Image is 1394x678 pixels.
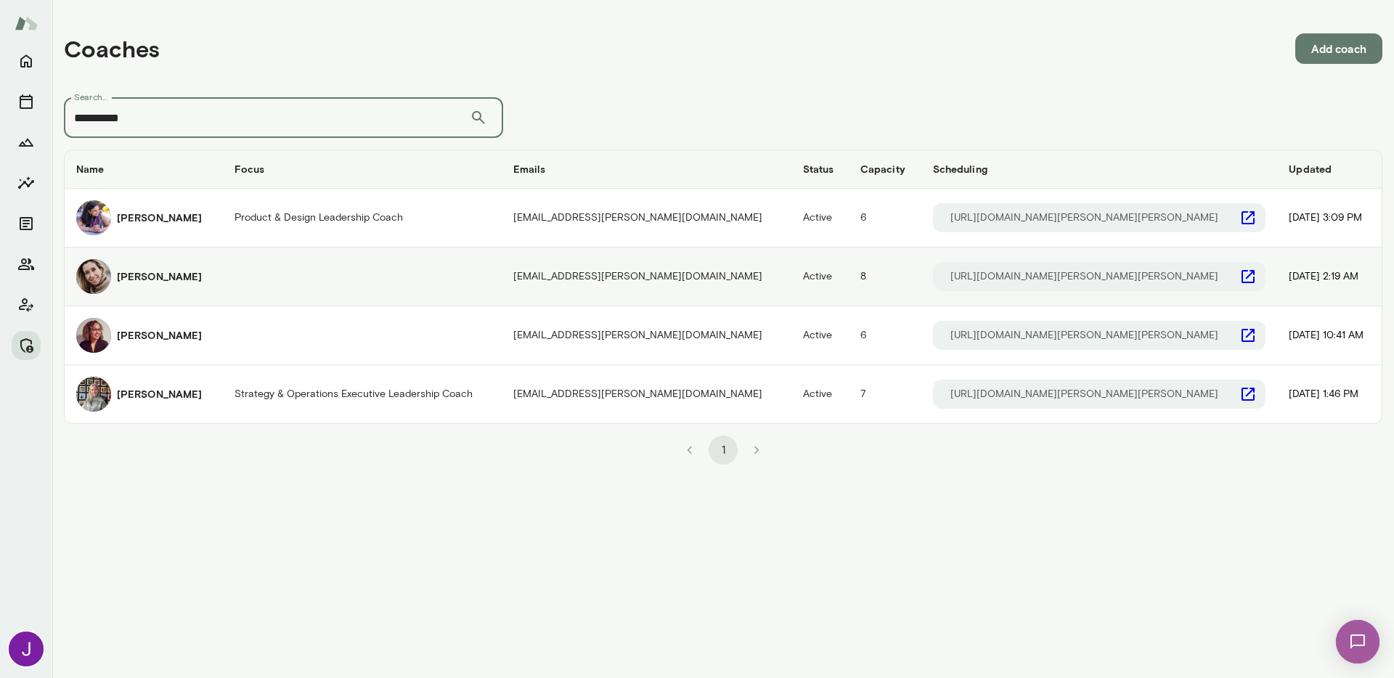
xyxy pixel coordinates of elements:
[933,162,1266,176] h6: Scheduling
[74,91,107,103] label: Search...
[673,436,773,465] nav: pagination navigation
[950,328,1218,343] p: [URL][DOMAIN_NAME][PERSON_NAME][PERSON_NAME]
[860,162,910,176] h6: Capacity
[791,365,849,423] td: Active
[223,189,501,248] td: Product & Design Leadership Coach
[12,290,41,319] button: Client app
[64,424,1382,465] div: pagination
[117,211,202,225] h6: [PERSON_NAME]
[502,365,791,423] td: [EMAIL_ADDRESS][PERSON_NAME][DOMAIN_NAME]
[12,250,41,279] button: Members
[791,189,849,248] td: Active
[849,306,921,365] td: 6
[502,189,791,248] td: [EMAIL_ADDRESS][PERSON_NAME][DOMAIN_NAME]
[950,211,1218,225] p: [URL][DOMAIN_NAME][PERSON_NAME][PERSON_NAME]
[76,200,111,235] img: Aradhana Goel
[849,248,921,306] td: 8
[15,9,38,37] img: Mento
[117,387,202,401] h6: [PERSON_NAME]
[76,318,111,353] img: Safaa Khairalla
[223,365,501,423] td: Strategy & Operations Executive Leadership Coach
[803,162,837,176] h6: Status
[117,269,202,284] h6: [PERSON_NAME]
[76,377,111,412] img: Tricia Maggio
[1289,162,1370,176] h6: Updated
[76,162,211,176] h6: Name
[709,436,738,465] button: page 1
[1277,189,1382,248] td: [DATE] 3:09 PM
[64,35,160,62] h4: Coaches
[235,162,489,176] h6: Focus
[950,387,1218,401] p: [URL][DOMAIN_NAME][PERSON_NAME][PERSON_NAME]
[12,46,41,75] button: Home
[502,248,791,306] td: [EMAIL_ADDRESS][PERSON_NAME][DOMAIN_NAME]
[12,168,41,197] button: Insights
[117,328,202,343] h6: [PERSON_NAME]
[1277,306,1382,365] td: [DATE] 10:41 AM
[9,632,44,666] img: Jocelyn Grodin
[12,87,41,116] button: Sessions
[1277,365,1382,423] td: [DATE] 1:46 PM
[791,306,849,365] td: Active
[12,209,41,238] button: Documents
[791,248,849,306] td: Active
[513,162,780,176] h6: Emails
[502,306,791,365] td: [EMAIL_ADDRESS][PERSON_NAME][DOMAIN_NAME]
[12,331,41,360] button: Manage
[65,150,1382,423] table: coaches table
[76,259,111,294] img: Laura Demuth
[1295,33,1382,64] button: Add coach
[950,269,1218,284] p: [URL][DOMAIN_NAME][PERSON_NAME][PERSON_NAME]
[849,189,921,248] td: 6
[849,365,921,423] td: 7
[12,128,41,157] button: Growth Plan
[1277,248,1382,306] td: [DATE] 2:19 AM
